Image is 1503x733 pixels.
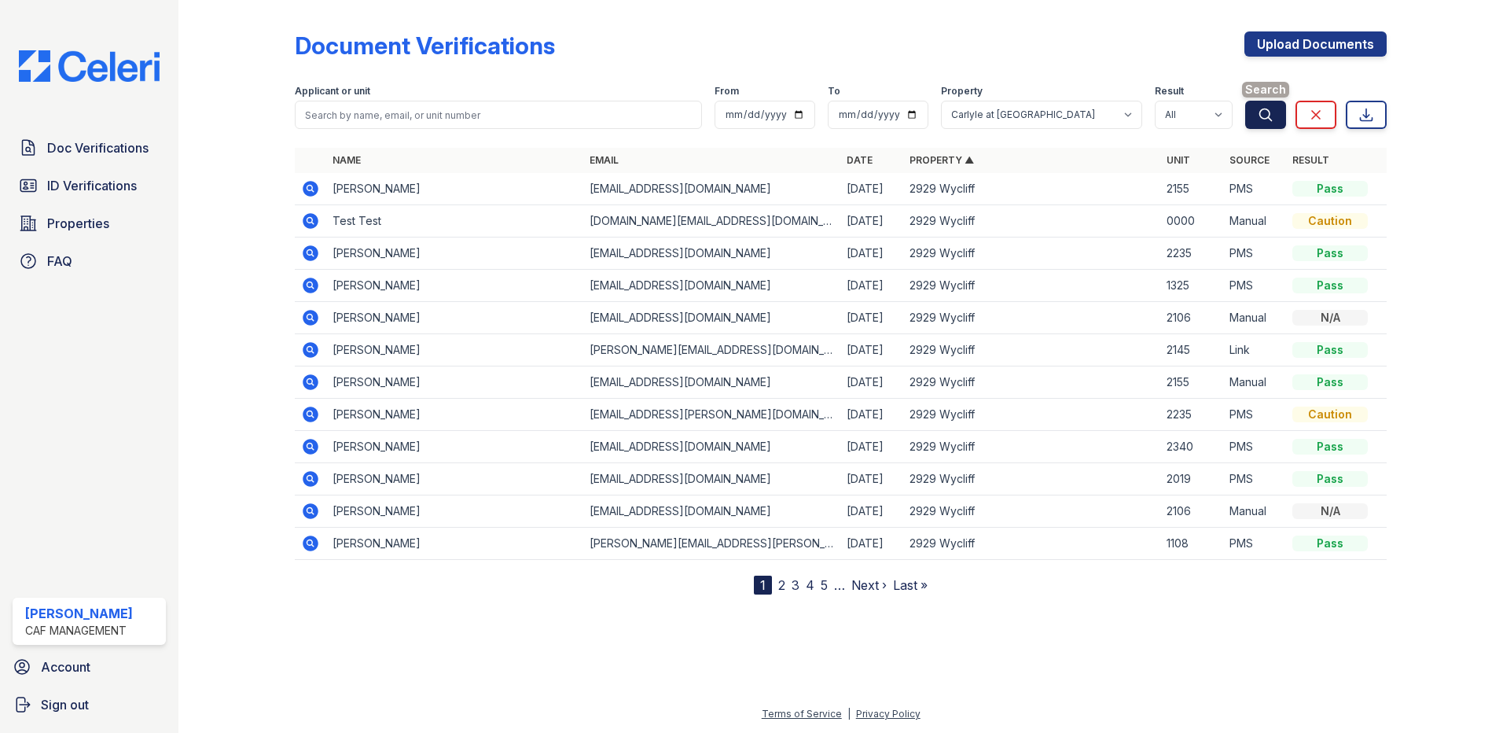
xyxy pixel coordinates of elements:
td: 2929 Wycliff [903,399,1160,431]
td: [DATE] [840,495,903,528]
td: [EMAIL_ADDRESS][DOMAIN_NAME] [583,270,840,302]
td: [PERSON_NAME] [326,173,583,205]
td: [EMAIL_ADDRESS][DOMAIN_NAME] [583,366,840,399]
a: Account [6,651,172,683]
span: ID Verifications [47,176,137,195]
div: Pass [1292,439,1368,455]
td: [PERSON_NAME][EMAIL_ADDRESS][PERSON_NAME][DOMAIN_NAME] [583,528,840,560]
div: N/A [1292,310,1368,326]
td: 2929 Wycliff [903,431,1160,463]
div: Pass [1292,471,1368,487]
td: [EMAIL_ADDRESS][DOMAIN_NAME] [583,173,840,205]
td: 2155 [1160,366,1223,399]
td: 1325 [1160,270,1223,302]
td: 2106 [1160,302,1223,334]
a: Privacy Policy [856,708,921,720]
div: Pass [1292,278,1368,293]
td: 2235 [1160,238,1223,270]
td: Test Test [326,205,583,238]
td: [DATE] [840,270,903,302]
td: Manual [1223,366,1286,399]
a: 2 [778,577,785,593]
td: Manual [1223,205,1286,238]
a: Name [333,154,361,166]
span: Doc Verifications [47,138,149,157]
td: [EMAIL_ADDRESS][DOMAIN_NAME] [583,302,840,334]
td: 2340 [1160,431,1223,463]
td: 2929 Wycliff [903,528,1160,560]
td: 2929 Wycliff [903,463,1160,495]
td: PMS [1223,399,1286,431]
td: 2106 [1160,495,1223,528]
div: Pass [1292,181,1368,197]
td: 2929 Wycliff [903,495,1160,528]
td: 2929 Wycliff [903,366,1160,399]
td: [DOMAIN_NAME][EMAIL_ADDRESS][DOMAIN_NAME] [583,205,840,238]
a: ID Verifications [13,170,166,201]
span: … [834,576,845,595]
a: Doc Verifications [13,132,166,164]
td: [DATE] [840,173,903,205]
td: Manual [1223,495,1286,528]
a: Sign out [6,689,172,720]
a: Email [590,154,619,166]
a: Result [1292,154,1329,166]
td: [EMAIL_ADDRESS][DOMAIN_NAME] [583,463,840,495]
td: [EMAIL_ADDRESS][PERSON_NAME][DOMAIN_NAME] [583,399,840,431]
td: [PERSON_NAME] [326,399,583,431]
span: Properties [47,214,109,233]
td: [DATE] [840,399,903,431]
td: [DATE] [840,528,903,560]
td: [DATE] [840,334,903,366]
td: [PERSON_NAME] [326,334,583,366]
td: 2929 Wycliff [903,173,1160,205]
button: Search [1245,101,1286,129]
td: 2155 [1160,173,1223,205]
a: Next › [851,577,887,593]
td: [PERSON_NAME] [326,238,583,270]
div: N/A [1292,503,1368,519]
td: [PERSON_NAME] [326,431,583,463]
div: Document Verifications [295,31,555,60]
td: 2929 Wycliff [903,238,1160,270]
td: [PERSON_NAME] [326,463,583,495]
td: [PERSON_NAME][EMAIL_ADDRESS][DOMAIN_NAME] [583,334,840,366]
img: CE_Logo_Blue-a8612792a0a2168367f1c8372b55b34899dd931a85d93a1a3d3e32e68fde9ad4.png [6,50,172,82]
label: Applicant or unit [295,85,370,98]
td: 2929 Wycliff [903,334,1160,366]
a: Properties [13,208,166,239]
div: [PERSON_NAME] [25,604,133,623]
td: 2929 Wycliff [903,302,1160,334]
td: 0000 [1160,205,1223,238]
td: 2929 Wycliff [903,270,1160,302]
td: 2929 Wycliff [903,205,1160,238]
td: PMS [1223,173,1286,205]
span: Sign out [41,695,89,714]
td: Manual [1223,302,1286,334]
a: Property ▲ [910,154,974,166]
a: Unit [1167,154,1190,166]
div: | [847,708,851,720]
span: FAQ [47,252,72,271]
td: [PERSON_NAME] [326,495,583,528]
td: [EMAIL_ADDRESS][DOMAIN_NAME] [583,238,840,270]
div: Caution [1292,407,1368,422]
td: 1108 [1160,528,1223,560]
a: FAQ [13,245,166,277]
span: Account [41,657,90,676]
label: To [828,85,840,98]
td: Link [1223,334,1286,366]
td: [EMAIL_ADDRESS][DOMAIN_NAME] [583,431,840,463]
a: Upload Documents [1244,31,1387,57]
td: [PERSON_NAME] [326,302,583,334]
div: Pass [1292,536,1368,551]
td: 2145 [1160,334,1223,366]
a: Source [1229,154,1270,166]
div: Pass [1292,245,1368,261]
label: From [715,85,739,98]
td: [PERSON_NAME] [326,270,583,302]
td: [DATE] [840,238,903,270]
a: 4 [806,577,814,593]
div: Caution [1292,213,1368,229]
